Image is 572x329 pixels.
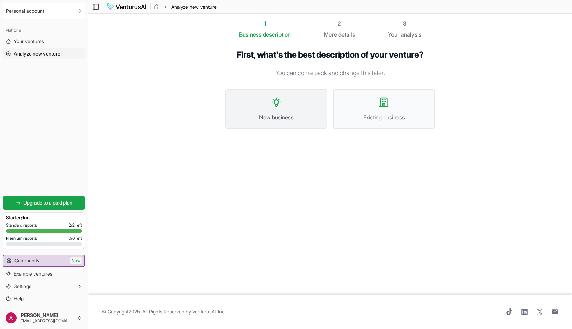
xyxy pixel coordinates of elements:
[106,3,147,11] img: logo
[154,3,217,10] nav: breadcrumb
[14,50,60,57] span: Analyze new venture
[225,68,435,78] p: You can come back and change this later.
[333,89,435,129] button: Existing business
[6,312,17,323] img: ACg8ocIaNuv5RVSHagVcnSnKtZ9pydn2AkGFLJBso1ww16uhC-NpjQ=s96-c
[69,236,82,241] span: 0 / 0 left
[19,312,74,318] span: [PERSON_NAME]
[388,30,399,39] span: Your
[14,295,24,302] span: Help
[171,3,217,10] span: Analyze new venture
[70,257,82,264] span: New
[225,89,327,129] button: New business
[23,199,72,206] span: Upgrade to a paid plan
[6,236,37,241] span: Premium reports
[233,113,320,121] span: New business
[6,222,37,228] span: Standard reports
[225,50,435,60] h1: First, what's the best description of your venture?
[14,283,31,290] span: Settings
[324,30,337,39] span: More
[3,25,85,36] div: Platform
[3,293,85,304] a: Help
[69,222,82,228] span: 2 / 2 left
[239,19,291,28] div: 1
[3,36,85,47] a: Your ventures
[3,281,85,292] button: Settings
[14,257,39,264] span: Community
[14,38,44,45] span: Your ventures
[3,268,85,279] a: Example ventures
[338,31,355,38] span: details
[3,48,85,59] a: Analyze new venture
[192,309,224,315] a: VenturusAI, Inc
[3,310,85,326] button: [PERSON_NAME][EMAIL_ADDRESS][DOMAIN_NAME]
[239,30,262,39] span: Business
[324,19,355,28] div: 2
[19,318,74,324] span: [EMAIL_ADDRESS][DOMAIN_NAME]
[102,308,225,315] span: © Copyright 2025 . All Rights Reserved by .
[388,19,421,28] div: 3
[6,214,82,221] h3: Starter plan
[340,113,427,121] span: Existing business
[263,31,291,38] span: description
[3,196,85,210] a: Upgrade to a paid plan
[3,3,85,19] button: Select an organization
[401,31,421,38] span: analysis
[3,255,84,266] a: CommunityNew
[14,270,52,277] span: Example ventures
